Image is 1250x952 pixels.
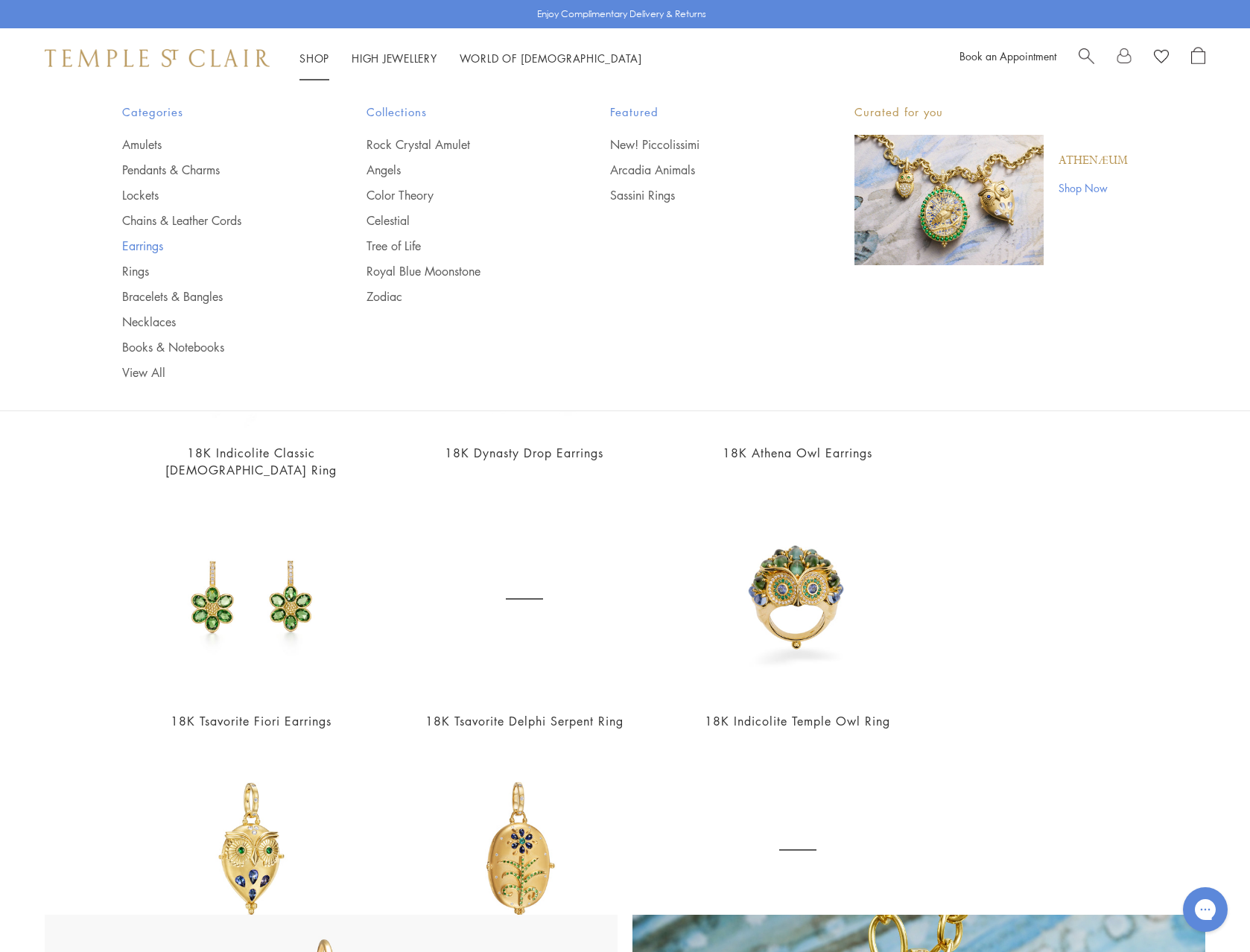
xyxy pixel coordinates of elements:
a: 18K Tsavorite Delphi Serpent Ring [425,713,624,729]
img: 18K Indicolite Temple Owl Ring [698,499,897,698]
a: High JewelleryHigh Jewellery [352,51,437,66]
nav: Main navigation [299,49,642,68]
a: Search [1079,47,1094,69]
a: Books & Notebooks [122,339,307,355]
a: Shop Now [1059,180,1128,196]
iframe: Gorgias live chat messenger [1176,882,1235,937]
a: ShopShop [299,51,329,66]
a: R36135-SRPBSTG [425,499,624,698]
a: Sassini Rings [610,187,795,203]
a: Celestial [367,212,551,229]
a: Athenæum [1059,153,1128,169]
a: Rings [122,263,307,279]
a: Chains & Leather Cords [122,212,307,229]
a: Rock Crystal Amulet [367,136,551,153]
span: Categories [122,103,307,121]
a: Bracelets & Bangles [122,288,307,305]
a: 18K Tsavorite Fiori Earrings [171,713,331,729]
img: E36886-FIORITG [152,499,351,698]
p: Curated for you [854,103,1128,121]
span: Featured [610,103,795,121]
a: New! Piccolissimi [610,136,795,153]
a: Royal Blue Moonstone [367,263,551,279]
img: Temple St. Clair [45,49,270,67]
img: 18K Tanzanite Night Owl Locket [152,750,351,949]
a: Amulets [122,136,307,153]
p: Enjoy Complimentary Delivery & Returns [537,7,706,22]
a: Pendants & Charms [122,162,307,178]
a: 18K Dynasty Drop Earrings [445,445,603,461]
a: 18K Indicolite Classic [DEMOGRAPHIC_DATA] Ring [165,445,337,478]
a: 18K Indicolite Temple Owl Ring [705,713,890,729]
a: Earrings [122,238,307,254]
a: Necklaces [122,314,307,330]
a: World of [DEMOGRAPHIC_DATA]World of [DEMOGRAPHIC_DATA] [460,51,642,66]
a: View Wishlist [1154,47,1169,69]
a: Tree of Life [367,238,551,254]
a: 18K Athena Owl Earrings [723,445,872,461]
img: P36889-STMLOCBS [425,750,624,949]
a: E36887-OWLTZTG [698,750,897,949]
span: Collections [367,103,551,121]
a: Zodiac [367,288,551,305]
a: Color Theory [367,187,551,203]
a: Book an Appointment [959,48,1056,63]
a: Angels [367,162,551,178]
a: Arcadia Animals [610,162,795,178]
a: Lockets [122,187,307,203]
a: Open Shopping Bag [1191,47,1205,69]
a: View All [122,364,307,381]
